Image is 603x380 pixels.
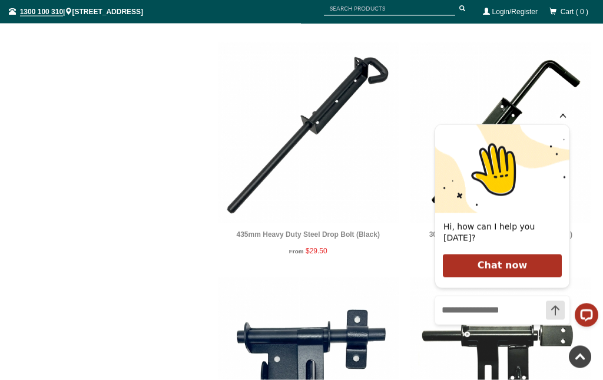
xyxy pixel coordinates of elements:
button: Send a message [121,187,140,206]
span: From [289,248,304,255]
img: 300mm Heavy Duty Steel Drop Bolt (Black) - Gate Warehouse [410,42,591,223]
button: Chat now [18,141,137,164]
h2: Hi, how can I help you [DATE]? [18,108,136,130]
a: 435mm Heavy Duty Steel Drop Bolt (Black) [237,230,380,239]
input: SEARCH PRODUCTS [324,1,455,16]
img: waving hand [10,11,144,100]
input: Write a message… [10,183,144,211]
img: 435mm Heavy Duty Steel Drop Bolt (Black) - Gate Warehouse [218,42,399,223]
span: | [STREET_ADDRESS] [9,8,143,16]
span: Cart ( 0 ) [561,8,588,16]
chrome_annotation: 1300 100 310 [20,8,63,16]
a: Login/Register [492,8,538,16]
button: Open LiveChat chat widget [150,190,173,213]
iframe: LiveChat chat widget [425,114,603,351]
span: $29.50 [306,247,327,255]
